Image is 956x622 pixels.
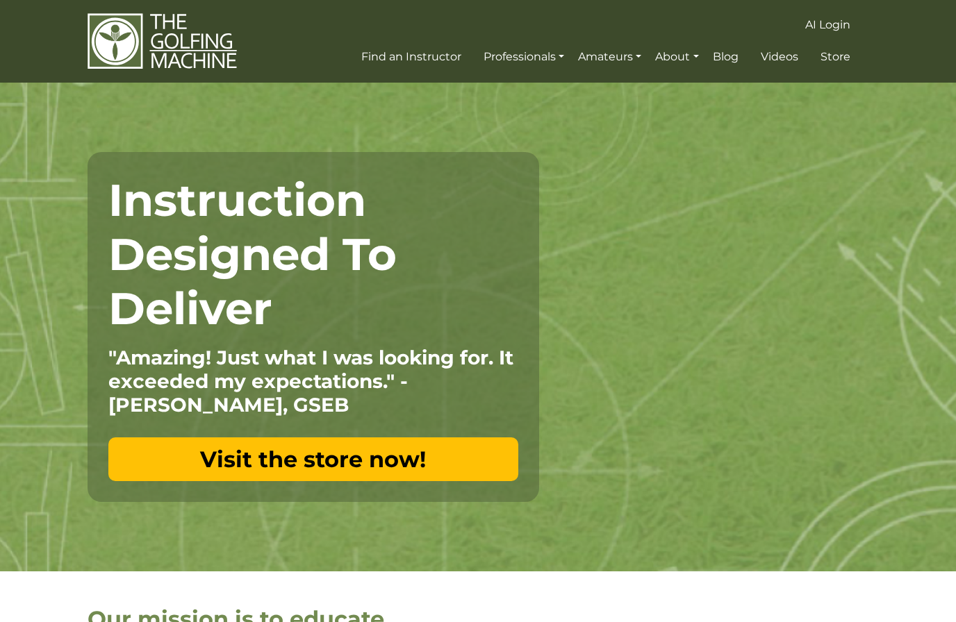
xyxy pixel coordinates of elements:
[802,12,854,37] a: AI Login
[108,346,518,417] p: "Amazing! Just what I was looking for. It exceeded my expectations." - [PERSON_NAME], GSEB
[821,50,850,63] span: Store
[361,50,461,63] span: Find an Instructor
[761,50,798,63] span: Videos
[108,437,518,481] a: Visit the store now!
[817,44,854,69] a: Store
[805,18,850,31] span: AI Login
[480,44,568,69] a: Professionals
[88,12,237,70] img: The Golfing Machine
[713,50,739,63] span: Blog
[757,44,802,69] a: Videos
[575,44,645,69] a: Amateurs
[358,44,465,69] a: Find an Instructor
[108,173,518,335] h1: Instruction Designed To Deliver
[709,44,742,69] a: Blog
[652,44,702,69] a: About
